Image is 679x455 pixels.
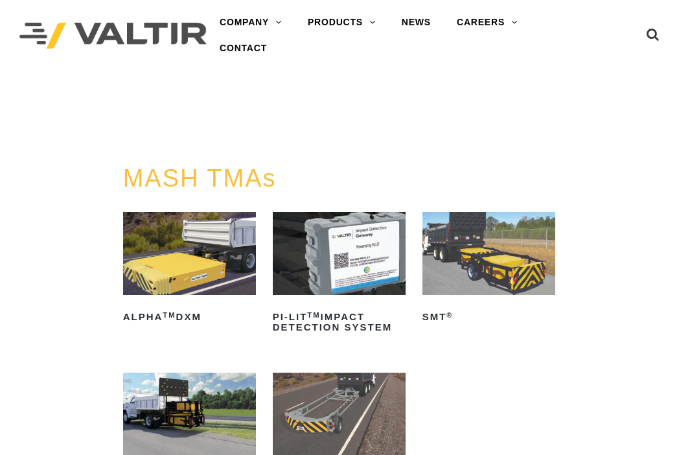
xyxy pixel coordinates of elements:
a: NEWS [389,10,444,36]
a: PI-LITTMImpact Detection System [273,212,406,338]
a: CONTACT [207,36,280,62]
img: Valtir [19,23,207,48]
a: PRODUCTS [295,10,389,36]
a: CAREERS [444,10,531,36]
sup: ® [446,311,453,319]
a: COMPANY [207,10,295,36]
h2: PI-LIT Impact Detection System [273,307,406,338]
a: ALPHATMDXM [123,212,257,327]
sup: TM [163,311,176,319]
sup: TM [307,311,320,319]
a: MASH TMAs [123,165,277,192]
a: SMT® [422,212,556,327]
h2: SMT [422,307,556,327]
h2: ALPHA DXM [123,307,257,327]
